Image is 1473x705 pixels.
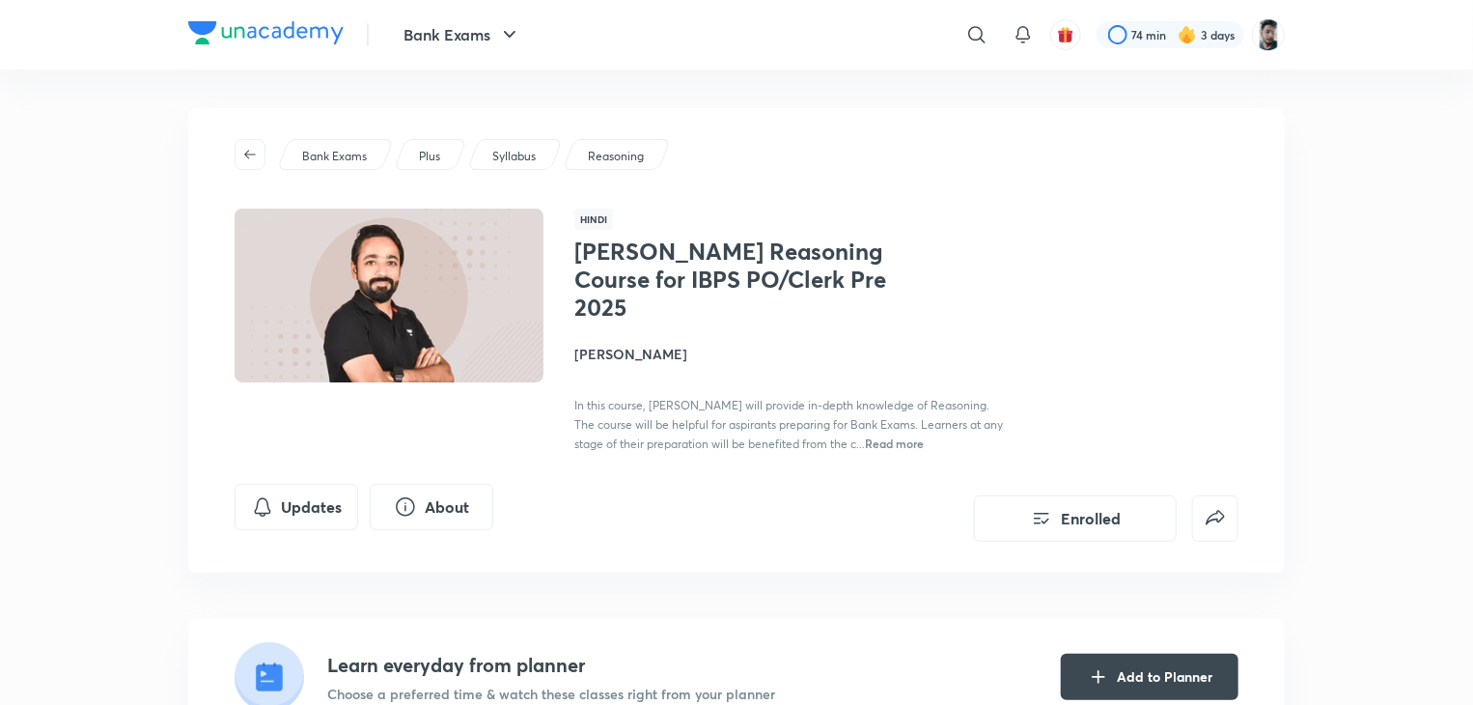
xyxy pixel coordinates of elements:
[1252,18,1285,51] img: Snehasish Das
[574,209,613,230] span: Hindi
[232,207,546,384] img: Thumbnail
[188,21,344,49] a: Company Logo
[302,148,367,165] p: Bank Exams
[1061,654,1238,700] button: Add to Planner
[327,684,775,704] p: Choose a preferred time & watch these classes right from your planner
[299,148,371,165] a: Bank Exams
[865,436,924,451] span: Read more
[574,238,890,321] h1: [PERSON_NAME] Reasoning Course for IBPS PO/Clerk Pre 2025
[489,148,540,165] a: Syllabus
[574,344,1007,364] h4: [PERSON_NAME]
[392,15,533,54] button: Bank Exams
[419,148,440,165] p: Plus
[492,148,536,165] p: Syllabus
[1178,25,1197,44] img: streak
[974,495,1177,542] button: Enrolled
[574,398,1003,451] span: In this course, [PERSON_NAME] will provide in-depth knowledge of Reasoning. The course will be he...
[416,148,444,165] a: Plus
[188,21,344,44] img: Company Logo
[370,484,493,530] button: About
[235,484,358,530] button: Updates
[1050,19,1081,50] button: avatar
[1192,495,1238,542] button: false
[588,148,644,165] p: Reasoning
[327,651,775,680] h4: Learn everyday from planner
[585,148,648,165] a: Reasoning
[1057,26,1074,43] img: avatar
